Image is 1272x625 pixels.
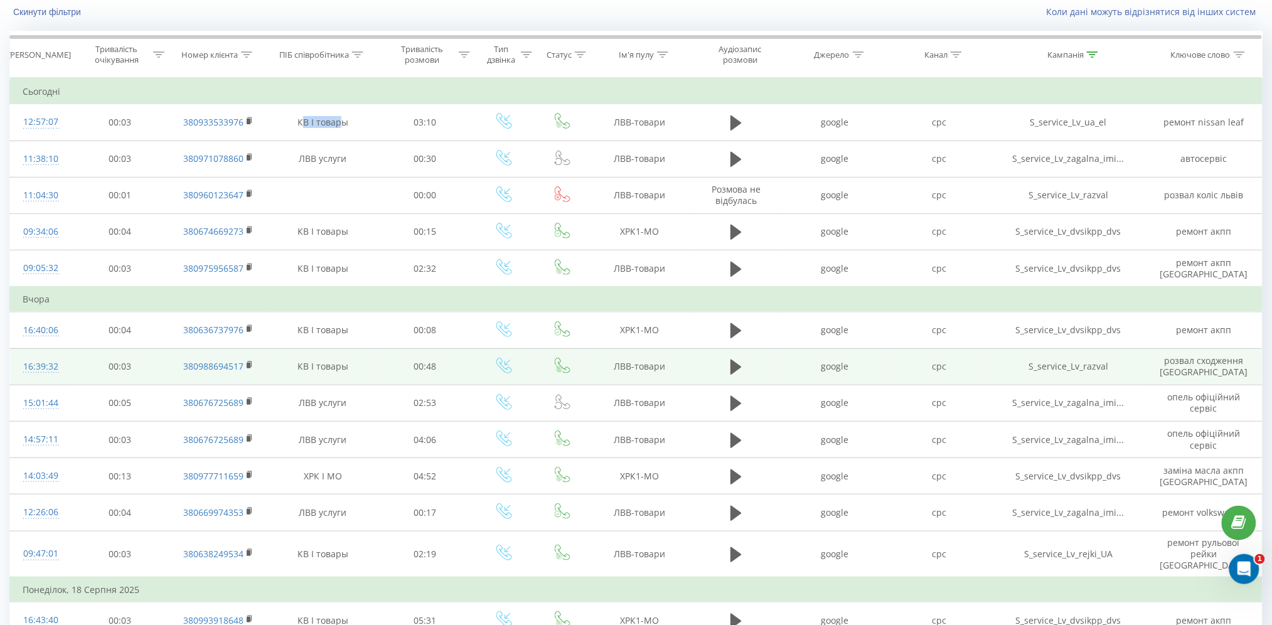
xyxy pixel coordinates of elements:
td: КВ І товары [269,104,377,141]
button: Скинути фільтри [9,6,87,18]
td: cpc [887,531,991,577]
td: google [783,348,887,385]
td: google [783,250,887,287]
td: 00:15 [377,213,474,250]
td: 02:19 [377,531,474,577]
td: автосервіс [1146,141,1262,177]
td: 00:04 [72,494,168,531]
td: google [783,385,887,421]
td: ремонт nissan leaf [1146,104,1262,141]
td: 04:52 [377,458,474,494]
td: 00:08 [377,312,474,348]
a: 380676725689 [183,397,243,409]
td: cpc [887,422,991,458]
span: S_service_Lv_zagalna_imi... [1013,506,1125,518]
td: КВ І товары [269,348,377,385]
td: заміна масла акпп [GEOGRAPHIC_DATA] [1146,458,1262,494]
td: ремонт акпп [1146,213,1262,250]
a: 380988694517 [183,360,243,372]
a: 380674669273 [183,225,243,237]
td: S_service_Lv_razval [991,348,1146,385]
span: S_service_Lv_zagalna_imi... [1013,152,1125,164]
td: ЛВВ услуги [269,141,377,177]
td: ЛВВ-товари [589,422,690,458]
td: cpc [887,458,991,494]
td: Вчора [10,287,1263,312]
td: 00:03 [72,348,168,385]
td: розвал сходження [GEOGRAPHIC_DATA] [1146,348,1262,385]
td: КВ І товары [269,531,377,577]
td: ЛВВ-товари [589,177,690,213]
td: 00:03 [72,422,168,458]
td: cpc [887,104,991,141]
a: 380676725689 [183,434,243,446]
td: ЛВВ услуги [269,385,377,421]
iframe: Intercom live chat [1229,554,1259,584]
td: google [783,494,887,531]
td: 00:13 [72,458,168,494]
td: розвал коліс львів [1146,177,1262,213]
td: 00:03 [72,250,168,287]
td: 00:04 [72,213,168,250]
div: 11:38:10 [23,147,59,171]
a: 380933533976 [183,116,243,128]
td: ЛВВ-товари [589,494,690,531]
td: google [783,213,887,250]
td: S_service_Lv_dvsikpp_dvs [991,213,1146,250]
td: КВ І товары [269,250,377,287]
td: ЛВВ услуги [269,494,377,531]
td: Сьогодні [10,79,1263,104]
a: Коли дані можуть відрізнятися вiд інших систем [1047,6,1263,18]
td: 00:00 [377,177,474,213]
td: 00:05 [72,385,168,421]
div: Ключове слово [1171,50,1231,60]
td: S_service_Lv_ua_el [991,104,1146,141]
div: 14:57:11 [23,427,59,452]
div: 12:26:06 [23,500,59,525]
td: cpc [887,141,991,177]
td: ремонт volkswagen [1146,494,1262,531]
td: google [783,312,887,348]
td: 00:04 [72,312,168,348]
td: КВ І товары [269,213,377,250]
a: 380638249534 [183,548,243,560]
td: S_service_Lv_dvsikpp_dvs [991,312,1146,348]
td: cpc [887,250,991,287]
td: google [783,531,887,577]
td: 02:32 [377,250,474,287]
td: ХРК1-МО [589,312,690,348]
td: cpc [887,385,991,421]
a: 380971078860 [183,152,243,164]
td: 00:48 [377,348,474,385]
span: S_service_Lv_zagalna_imi... [1013,397,1125,409]
div: Тривалість очікування [83,44,150,65]
td: КВ І товары [269,312,377,348]
td: S_service_Lv_rejki_UA [991,531,1146,577]
td: ЛВВ-товари [589,104,690,141]
td: ЛВВ-товари [589,348,690,385]
td: google [783,104,887,141]
td: 00:17 [377,494,474,531]
div: 11:04:30 [23,183,59,208]
td: опель офіційний сервіс [1146,422,1262,458]
td: 03:10 [377,104,474,141]
div: Джерело [815,50,850,60]
td: ХРК1-МО [589,213,690,250]
a: 380975956587 [183,262,243,274]
div: Ім'я пулу [619,50,654,60]
div: [PERSON_NAME] [8,50,71,60]
td: опель офіційний сервіс [1146,385,1262,421]
div: 16:39:32 [23,355,59,379]
div: 15:01:44 [23,391,59,415]
div: Статус [547,50,572,60]
a: 380960123647 [183,189,243,201]
td: 00:30 [377,141,474,177]
span: Розмова не відбулась [712,183,761,206]
td: ремонт рульової рейки [GEOGRAPHIC_DATA] [1146,531,1262,577]
span: 1 [1255,554,1265,564]
div: 16:40:06 [23,318,59,343]
td: 00:03 [72,141,168,177]
td: google [783,422,887,458]
td: ЛВВ-товари [589,141,690,177]
div: 14:03:49 [23,464,59,488]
